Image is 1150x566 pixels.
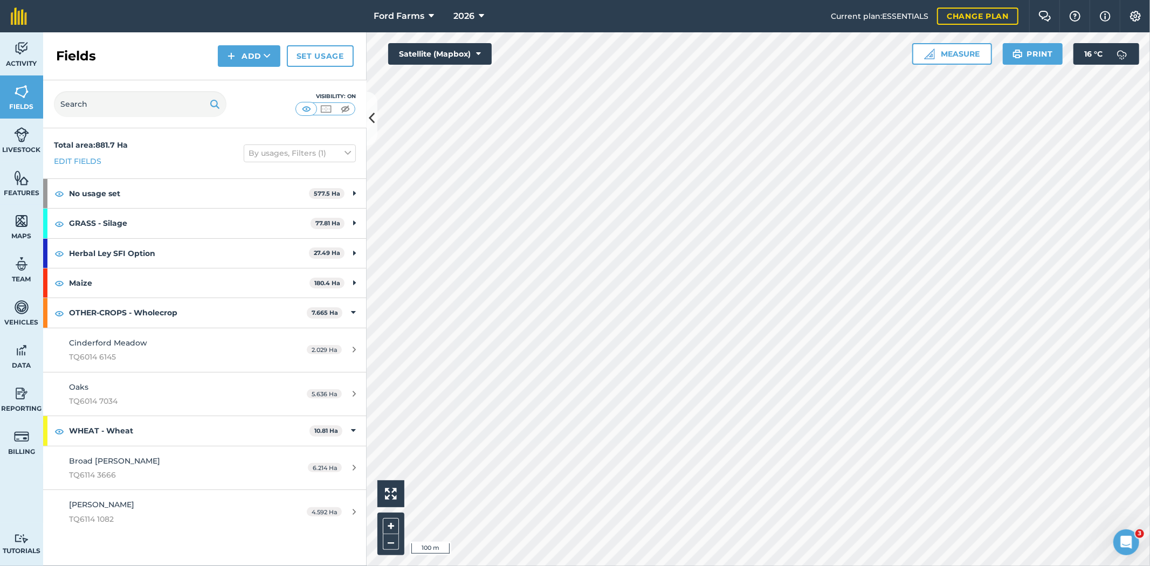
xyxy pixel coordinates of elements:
button: – [383,534,399,550]
button: Measure [912,43,992,65]
a: Broad [PERSON_NAME]TQ6114 36666.214 Ha [43,446,367,490]
img: svg+xml;base64,PHN2ZyB4bWxucz0iaHR0cDovL3d3dy53My5vcmcvMjAwMC9zdmciIHdpZHRoPSIxOCIgaGVpZ2h0PSIyNC... [54,187,64,200]
strong: 577.5 Ha [314,190,340,197]
a: [PERSON_NAME]TQ6114 10824.592 Ha [43,490,367,534]
img: svg+xml;base64,PD94bWwgdmVyc2lvbj0iMS4wIiBlbmNvZGluZz0idXRmLTgiPz4KPCEtLSBHZW5lcmF0b3I6IEFkb2JlIE... [14,256,29,272]
img: A question mark icon [1069,11,1082,22]
img: svg+xml;base64,PD94bWwgdmVyc2lvbj0iMS4wIiBlbmNvZGluZz0idXRmLTgiPz4KPCEtLSBHZW5lcmF0b3I6IEFkb2JlIE... [14,127,29,143]
img: svg+xml;base64,PHN2ZyB4bWxucz0iaHR0cDovL3d3dy53My5vcmcvMjAwMC9zdmciIHdpZHRoPSIxOCIgaGVpZ2h0PSIyNC... [54,307,64,320]
a: Set usage [287,45,354,67]
img: svg+xml;base64,PHN2ZyB4bWxucz0iaHR0cDovL3d3dy53My5vcmcvMjAwMC9zdmciIHdpZHRoPSIxOCIgaGVpZ2h0PSIyNC... [54,277,64,289]
span: 16 ° C [1084,43,1103,65]
img: svg+xml;base64,PD94bWwgdmVyc2lvbj0iMS4wIiBlbmNvZGluZz0idXRmLTgiPz4KPCEtLSBHZW5lcmF0b3I6IEFkb2JlIE... [14,385,29,402]
div: Herbal Ley SFI Option27.49 Ha [43,239,367,268]
img: svg+xml;base64,PD94bWwgdmVyc2lvbj0iMS4wIiBlbmNvZGluZz0idXRmLTgiPz4KPCEtLSBHZW5lcmF0b3I6IEFkb2JlIE... [14,299,29,315]
div: Visibility: On [295,92,356,101]
button: Satellite (Mapbox) [388,43,492,65]
span: Oaks [69,382,88,392]
img: svg+xml;base64,PD94bWwgdmVyc2lvbj0iMS4wIiBlbmNvZGluZz0idXRmLTgiPz4KPCEtLSBHZW5lcmF0b3I6IEFkb2JlIE... [14,534,29,544]
img: svg+xml;base64,PHN2ZyB4bWxucz0iaHR0cDovL3d3dy53My5vcmcvMjAwMC9zdmciIHdpZHRoPSI1MCIgaGVpZ2h0PSI0MC... [339,103,352,114]
strong: Maize [69,268,309,298]
img: svg+xml;base64,PHN2ZyB4bWxucz0iaHR0cDovL3d3dy53My5vcmcvMjAwMC9zdmciIHdpZHRoPSI1MCIgaGVpZ2h0PSI0MC... [319,103,333,114]
span: Cinderford Meadow [69,338,147,348]
span: 2.029 Ha [307,345,342,354]
a: OaksTQ6014 70345.636 Ha [43,372,367,416]
a: Cinderford MeadowTQ6014 61452.029 Ha [43,328,367,372]
iframe: Intercom live chat [1113,529,1139,555]
span: TQ6114 3666 [69,469,272,481]
strong: 77.81 Ha [315,219,340,227]
img: svg+xml;base64,PHN2ZyB4bWxucz0iaHR0cDovL3d3dy53My5vcmcvMjAwMC9zdmciIHdpZHRoPSI1NiIgaGVpZ2h0PSI2MC... [14,170,29,186]
span: 3 [1135,529,1144,538]
a: Change plan [937,8,1018,25]
button: By usages, Filters (1) [244,144,356,162]
img: svg+xml;base64,PHN2ZyB4bWxucz0iaHR0cDovL3d3dy53My5vcmcvMjAwMC9zdmciIHdpZHRoPSIxOSIgaGVpZ2h0PSIyNC... [1013,47,1023,60]
img: svg+xml;base64,PHN2ZyB4bWxucz0iaHR0cDovL3d3dy53My5vcmcvMjAwMC9zdmciIHdpZHRoPSI1NiIgaGVpZ2h0PSI2MC... [14,213,29,229]
strong: GRASS - Silage [69,209,311,238]
div: WHEAT - Wheat10.81 Ha [43,416,367,445]
a: Edit fields [54,155,101,167]
img: svg+xml;base64,PD94bWwgdmVyc2lvbj0iMS4wIiBlbmNvZGluZz0idXRmLTgiPz4KPCEtLSBHZW5lcmF0b3I6IEFkb2JlIE... [1111,43,1133,65]
span: Ford Farms [374,10,425,23]
img: svg+xml;base64,PD94bWwgdmVyc2lvbj0iMS4wIiBlbmNvZGluZz0idXRmLTgiPz4KPCEtLSBHZW5lcmF0b3I6IEFkb2JlIE... [14,342,29,358]
span: Current plan : ESSENTIALS [831,10,928,22]
button: + [383,518,399,534]
h2: Fields [56,47,96,65]
div: GRASS - Silage77.81 Ha [43,209,367,238]
img: svg+xml;base64,PHN2ZyB4bWxucz0iaHR0cDovL3d3dy53My5vcmcvMjAwMC9zdmciIHdpZHRoPSI1MCIgaGVpZ2h0PSI0MC... [300,103,313,114]
span: TQ6114 1082 [69,513,272,525]
strong: OTHER-CROPS - Wholecrop [69,298,307,327]
span: 2026 [453,10,474,23]
img: svg+xml;base64,PHN2ZyB4bWxucz0iaHR0cDovL3d3dy53My5vcmcvMjAwMC9zdmciIHdpZHRoPSIxOCIgaGVpZ2h0PSIyNC... [54,247,64,260]
span: TQ6014 7034 [69,395,272,407]
img: fieldmargin Logo [11,8,27,25]
button: Print [1003,43,1063,65]
strong: 10.81 Ha [314,427,338,434]
span: 5.636 Ha [307,389,342,398]
button: 16 °C [1073,43,1139,65]
span: Broad [PERSON_NAME] [69,456,160,466]
div: No usage set577.5 Ha [43,179,367,208]
button: Add [218,45,280,67]
span: [PERSON_NAME] [69,500,134,509]
strong: Total area : 881.7 Ha [54,140,128,150]
img: svg+xml;base64,PHN2ZyB4bWxucz0iaHR0cDovL3d3dy53My5vcmcvMjAwMC9zdmciIHdpZHRoPSIxOCIgaGVpZ2h0PSIyNC... [54,217,64,230]
strong: 180.4 Ha [314,279,340,287]
img: svg+xml;base64,PHN2ZyB4bWxucz0iaHR0cDovL3d3dy53My5vcmcvMjAwMC9zdmciIHdpZHRoPSIxOSIgaGVpZ2h0PSIyNC... [210,98,220,111]
img: svg+xml;base64,PHN2ZyB4bWxucz0iaHR0cDovL3d3dy53My5vcmcvMjAwMC9zdmciIHdpZHRoPSIxOCIgaGVpZ2h0PSIyNC... [54,425,64,438]
img: Ruler icon [924,49,935,59]
input: Search [54,91,226,117]
strong: No usage set [69,179,309,208]
strong: 27.49 Ha [314,249,340,257]
div: Maize180.4 Ha [43,268,367,298]
img: svg+xml;base64,PD94bWwgdmVyc2lvbj0iMS4wIiBlbmNvZGluZz0idXRmLTgiPz4KPCEtLSBHZW5lcmF0b3I6IEFkb2JlIE... [14,40,29,57]
span: 4.592 Ha [307,507,342,516]
img: A cog icon [1129,11,1142,22]
div: OTHER-CROPS - Wholecrop7.665 Ha [43,298,367,327]
img: Two speech bubbles overlapping with the left bubble in the forefront [1038,11,1051,22]
strong: 7.665 Ha [312,309,338,316]
img: svg+xml;base64,PHN2ZyB4bWxucz0iaHR0cDovL3d3dy53My5vcmcvMjAwMC9zdmciIHdpZHRoPSI1NiIgaGVpZ2h0PSI2MC... [14,84,29,100]
img: svg+xml;base64,PHN2ZyB4bWxucz0iaHR0cDovL3d3dy53My5vcmcvMjAwMC9zdmciIHdpZHRoPSIxNyIgaGVpZ2h0PSIxNy... [1100,10,1111,23]
span: 6.214 Ha [308,463,342,472]
img: Four arrows, one pointing top left, one top right, one bottom right and the last bottom left [385,488,397,500]
img: svg+xml;base64,PD94bWwgdmVyc2lvbj0iMS4wIiBlbmNvZGluZz0idXRmLTgiPz4KPCEtLSBHZW5lcmF0b3I6IEFkb2JlIE... [14,429,29,445]
img: svg+xml;base64,PHN2ZyB4bWxucz0iaHR0cDovL3d3dy53My5vcmcvMjAwMC9zdmciIHdpZHRoPSIxNCIgaGVpZ2h0PSIyNC... [228,50,235,63]
strong: Herbal Ley SFI Option [69,239,309,268]
span: TQ6014 6145 [69,351,272,363]
strong: WHEAT - Wheat [69,416,309,445]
